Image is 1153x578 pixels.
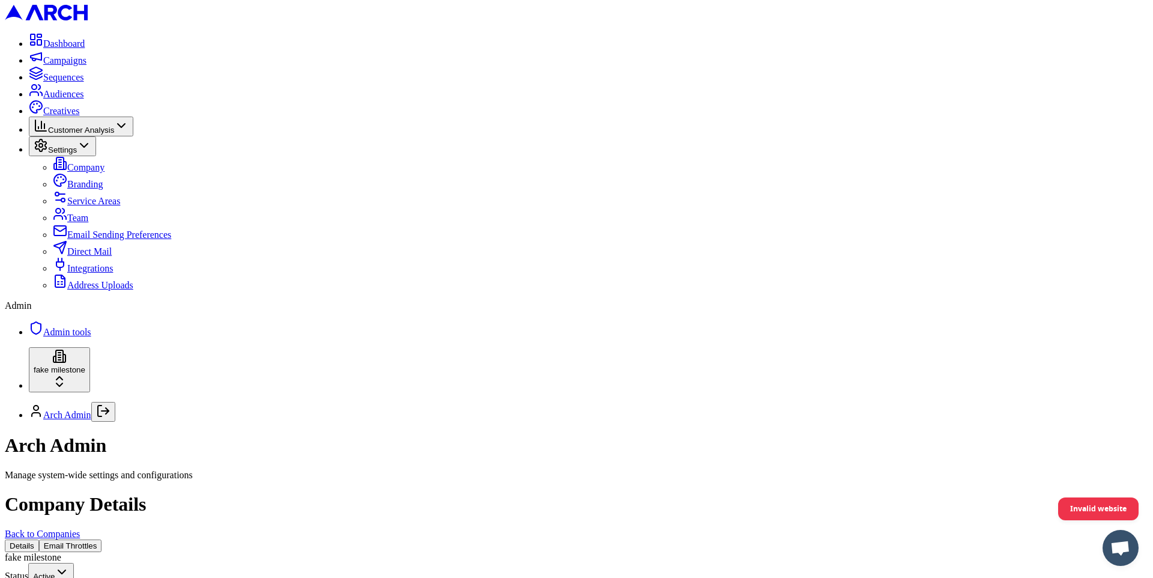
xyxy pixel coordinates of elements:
[29,38,85,49] a: Dashboard
[5,470,1148,481] div: Manage system-wide settings and configurations
[43,72,84,82] span: Sequences
[53,280,133,290] a: Address Uploads
[29,55,86,65] a: Campaigns
[43,89,84,99] span: Audiences
[5,300,1148,311] div: Admin
[29,106,79,116] a: Creatives
[53,179,103,189] a: Branding
[29,136,96,156] button: Settings
[29,347,90,392] button: fake milestone
[67,246,112,257] span: Direct Mail
[43,106,79,116] span: Creatives
[29,117,133,136] button: Customer Analysis
[43,38,85,49] span: Dashboard
[53,230,171,240] a: Email Sending Preferences
[67,179,103,189] span: Branding
[1070,498,1127,519] span: Invalid website
[53,213,88,223] a: Team
[5,540,39,552] button: Details
[53,196,120,206] a: Service Areas
[67,280,133,290] span: Address Uploads
[29,327,91,337] a: Admin tools
[53,162,104,172] a: Company
[48,145,77,154] span: Settings
[53,246,112,257] a: Direct Mail
[5,434,1148,457] h1: Arch Admin
[91,402,115,422] button: Log out
[5,493,1148,516] h1: Company Details
[39,540,102,552] button: Email Throttles
[43,327,91,337] span: Admin tools
[53,263,113,273] a: Integrations
[43,55,86,65] span: Campaigns
[34,365,85,374] span: fake milestone
[67,196,120,206] span: Service Areas
[29,72,84,82] a: Sequences
[1103,530,1139,566] div: Open chat
[67,263,113,273] span: Integrations
[5,529,80,539] a: Back to Companies
[5,552,1148,563] div: fake milestone
[67,213,88,223] span: Team
[67,230,171,240] span: Email Sending Preferences
[48,126,114,135] span: Customer Analysis
[67,162,104,172] span: Company
[43,410,91,420] a: Arch Admin
[29,89,84,99] a: Audiences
